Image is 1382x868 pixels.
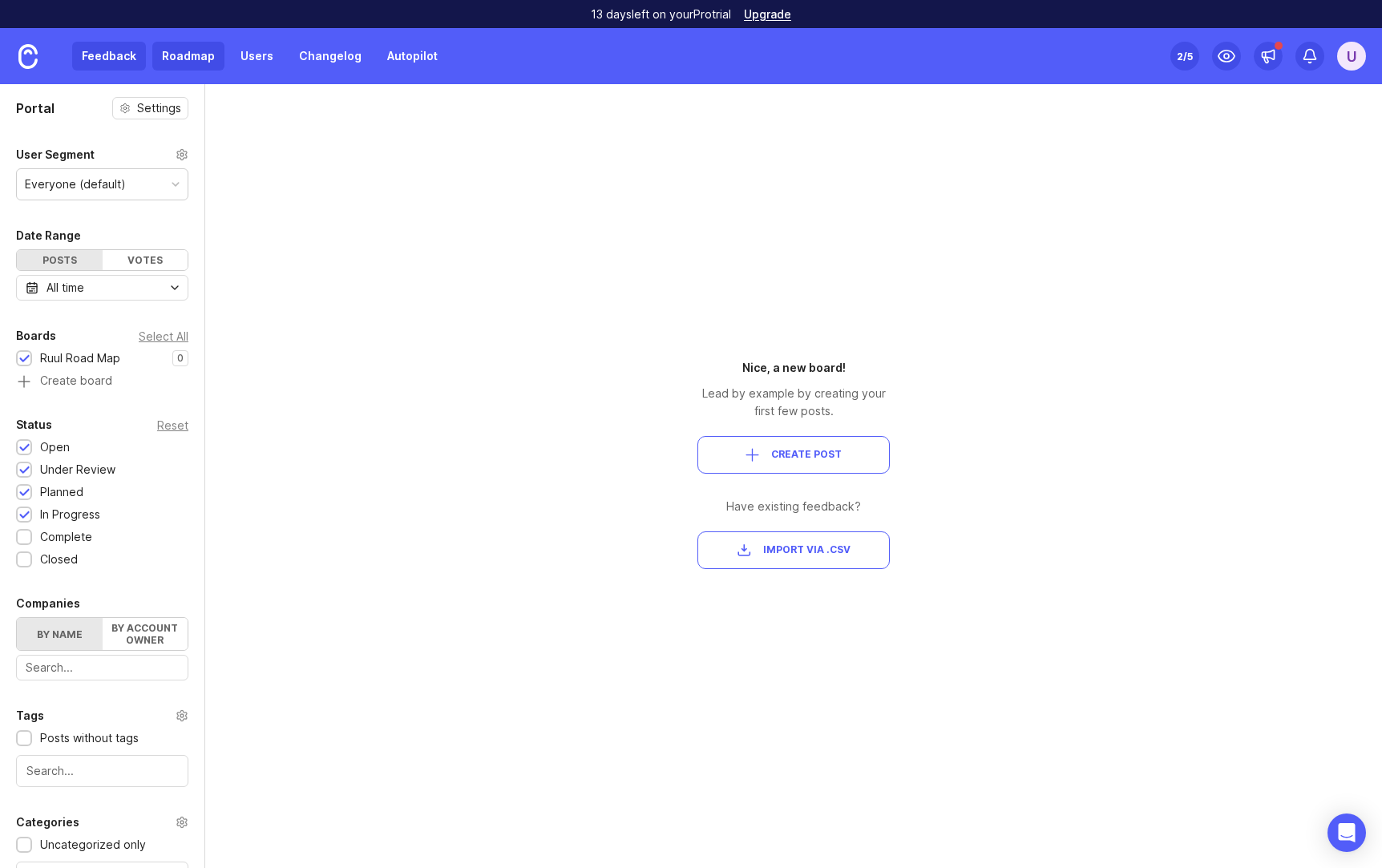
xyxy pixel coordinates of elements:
[152,42,224,71] a: Roadmap
[40,483,83,501] div: Planned
[16,375,188,390] a: Create board
[18,44,38,69] img: Canny Home
[16,99,55,118] h1: Portal
[16,326,56,345] div: Boards
[137,100,181,116] span: Settings
[103,250,188,270] div: Votes
[40,836,146,854] div: Uncategorized only
[162,281,188,294] svg: toggle icon
[1337,42,1366,71] button: U
[697,498,890,515] div: Have existing feedback?
[26,659,179,676] input: Search...
[157,421,188,430] div: Reset
[40,438,70,456] div: Open
[40,551,78,568] div: Closed
[40,349,120,367] div: Ruul Road Map
[40,461,115,478] div: Under Review
[16,706,44,725] div: Tags
[697,531,890,569] button: Import via .csv
[25,176,126,193] div: Everyone (default)
[231,42,283,71] a: Users
[16,415,52,434] div: Status
[1177,45,1193,67] div: 2 /5
[26,762,178,780] input: Search...
[103,618,188,650] label: By account owner
[697,359,890,377] div: Nice, a new board!
[763,543,851,557] span: Import via .csv
[177,352,184,365] p: 0
[139,332,188,341] div: Select All
[16,594,80,613] div: Companies
[17,618,103,650] label: By name
[40,528,92,546] div: Complete
[591,6,731,22] p: 13 days left on your Pro trial
[697,385,890,420] div: Lead by example by creating your first few posts.
[1327,813,1366,852] div: Open Intercom Messenger
[16,145,95,164] div: User Segment
[112,97,188,119] button: Settings
[40,506,100,523] div: In Progress
[697,436,890,474] button: Create Post
[744,9,791,20] a: Upgrade
[378,42,447,71] a: Autopilot
[17,250,103,270] div: Posts
[289,42,371,71] a: Changelog
[1170,42,1199,71] button: 2/5
[40,729,139,747] div: Posts without tags
[16,226,81,245] div: Date Range
[771,448,842,462] span: Create Post
[16,813,79,832] div: Categories
[46,279,84,297] div: All time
